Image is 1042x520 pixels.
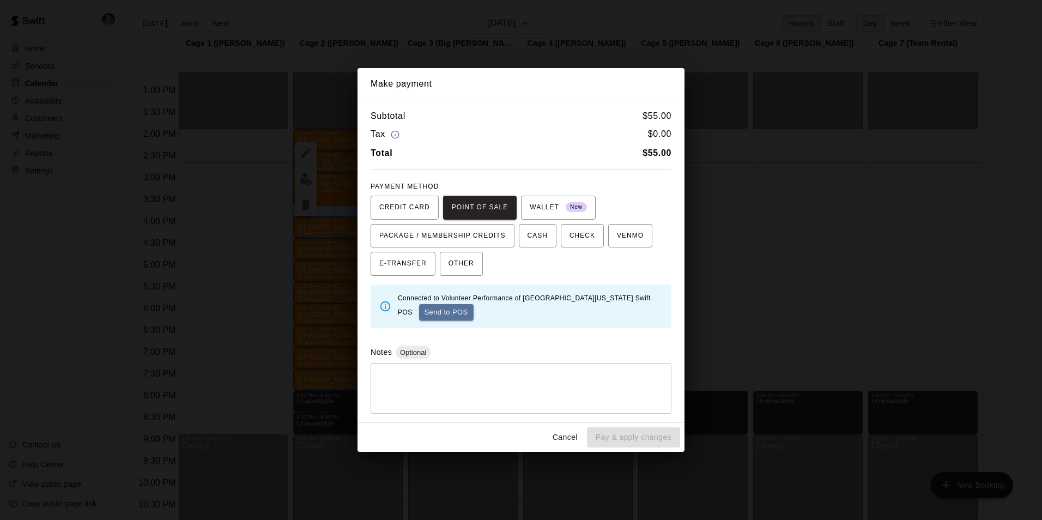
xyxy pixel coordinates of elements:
h6: Tax [371,127,402,142]
button: CREDIT CARD [371,196,439,220]
label: Notes [371,348,392,356]
button: VENMO [608,224,652,248]
span: CHECK [570,227,595,245]
h6: $ 55.00 [643,109,671,123]
span: CREDIT CARD [379,199,430,216]
button: Cancel [548,427,583,448]
button: E-TRANSFER [371,252,435,276]
span: VENMO [617,227,644,245]
button: PACKAGE / MEMBERSHIP CREDITS [371,224,514,248]
button: POINT OF SALE [443,196,517,220]
span: PAYMENT METHOD [371,183,439,190]
button: CHECK [561,224,604,248]
h6: Subtotal [371,109,405,123]
span: PACKAGE / MEMBERSHIP CREDITS [379,227,506,245]
h6: $ 0.00 [648,127,671,142]
span: CASH [528,227,548,245]
b: Total [371,148,392,158]
span: New [566,200,587,215]
span: E-TRANSFER [379,255,427,273]
button: WALLET New [521,196,596,220]
b: $ 55.00 [643,148,671,158]
span: POINT OF SALE [452,199,508,216]
button: OTHER [440,252,483,276]
button: CASH [519,224,556,248]
span: Optional [396,348,431,356]
h2: Make payment [358,68,684,100]
button: Send to POS [419,304,474,321]
span: WALLET [530,199,587,216]
span: OTHER [449,255,474,273]
span: Connected to Volunteer Performance of [GEOGRAPHIC_DATA][US_STATE] Swift POS [398,294,651,316]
